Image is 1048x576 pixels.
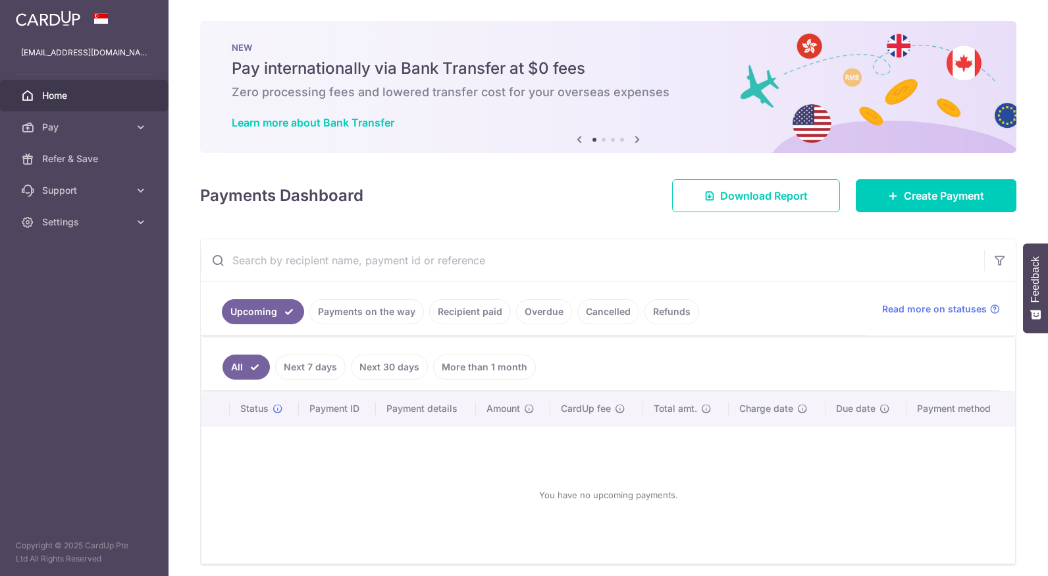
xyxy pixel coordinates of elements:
[351,355,428,380] a: Next 30 days
[644,299,699,324] a: Refunds
[42,121,129,134] span: Pay
[739,402,793,415] span: Charge date
[672,179,840,212] a: Download Report
[1030,256,1041,302] span: Feedback
[232,58,985,79] h5: Pay internationally via Bank Transfer at $0 fees
[222,299,304,324] a: Upcoming
[42,184,129,197] span: Support
[577,299,639,324] a: Cancelled
[516,299,572,324] a: Overdue
[433,355,536,380] a: More than 1 month
[275,355,346,380] a: Next 7 days
[904,188,984,204] span: Create Payment
[720,188,808,204] span: Download Report
[232,42,985,53] p: NEW
[856,179,1016,212] a: Create Payment
[429,299,511,324] a: Recipient paid
[201,239,984,281] input: Search by recipient name, payment id or reference
[21,46,147,59] p: [EMAIL_ADDRESS][DOMAIN_NAME]
[309,299,424,324] a: Payments on the way
[906,391,1015,426] th: Payment method
[299,391,376,426] th: Payment ID
[42,89,129,102] span: Home
[42,152,129,165] span: Refer & Save
[654,402,697,415] span: Total amt.
[882,302,987,316] span: Read more on statuses
[232,116,394,129] a: Learn more about Bank Transfer
[486,402,520,415] span: Amount
[561,402,611,415] span: CardUp fee
[223,355,270,380] a: All
[882,302,1000,316] a: Read more on statuses
[16,11,80,26] img: CardUp
[232,84,985,100] h6: Zero processing fees and lowered transfer cost for your overseas expenses
[42,216,129,229] span: Settings
[376,391,476,426] th: Payment details
[836,402,876,415] span: Due date
[200,21,1016,153] img: Bank transfer banner
[1023,243,1048,333] button: Feedback - Show survey
[200,184,363,208] h4: Payments Dashboard
[217,437,999,553] div: You have no upcoming payments.
[240,402,269,415] span: Status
